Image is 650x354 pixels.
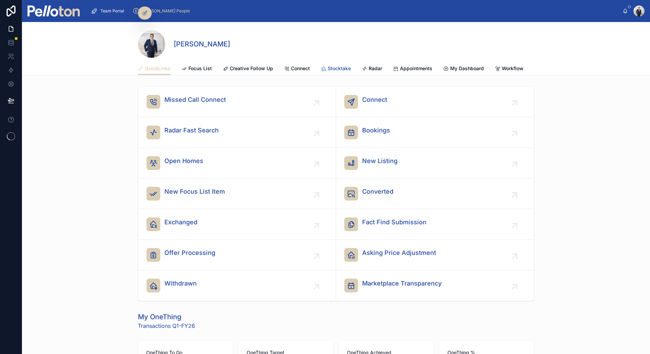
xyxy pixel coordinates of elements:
span: Offer Processing [164,248,215,258]
a: My Dashboard [443,62,484,76]
img: App logo [28,6,80,17]
span: My Dashboard [450,65,484,72]
span: New Listing [362,156,398,166]
a: Marketplace Transparency [336,270,534,301]
a: Focus List [182,62,212,76]
a: Bookings [336,117,534,148]
a: Radar [362,62,382,76]
a: Withdrawn [138,270,336,301]
span: New Focus List Item [164,187,225,196]
a: QuickLinks [138,62,171,75]
span: Open Homes [164,156,203,166]
a: Missed Call Connect [138,87,336,117]
div: scrollable content [85,3,622,19]
a: Appointments [393,62,432,76]
span: Missed Call Connect [164,95,226,105]
a: Connect [336,87,534,117]
a: Offer Processing [138,240,336,270]
span: Radar Fast Search [164,126,219,135]
span: QuickLinks [145,65,171,72]
a: Converted [336,179,534,209]
a: Stocktake [321,62,351,76]
span: Focus List [188,65,212,72]
a: Connect [284,62,310,76]
a: Open Homes [138,148,336,179]
a: [PERSON_NAME] People [130,5,195,17]
span: [PERSON_NAME] People [142,8,190,14]
a: Creative Follow Up [223,62,273,76]
span: Appointments [400,65,432,72]
span: Transactions Q1-FY26 [138,322,195,330]
a: Team Portal [89,5,129,17]
span: Connect [362,95,387,105]
h1: My OneThing [138,312,195,322]
h1: [PERSON_NAME] [174,39,230,49]
a: Radar Fast Search [138,117,336,148]
span: Bookings [362,126,390,135]
span: Converted [362,187,393,196]
span: Stocktake [328,65,351,72]
span: Workflow [502,65,523,72]
span: Withdrawn [164,279,197,288]
span: Exchanged [164,217,197,227]
a: Fact Find Submission [336,209,534,240]
span: Team Portal [100,8,124,14]
span: Radar [369,65,382,72]
a: Asking Price Adjustment [336,240,534,270]
a: New Focus List Item [138,179,336,209]
a: Workflow [495,62,523,76]
span: Connect [291,65,310,72]
span: Creative Follow Up [230,65,273,72]
a: Exchanged [138,209,336,240]
span: Marketplace Transparency [362,279,442,288]
span: Fact Find Submission [362,217,426,227]
a: New Listing [336,148,534,179]
span: Asking Price Adjustment [362,248,436,258]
